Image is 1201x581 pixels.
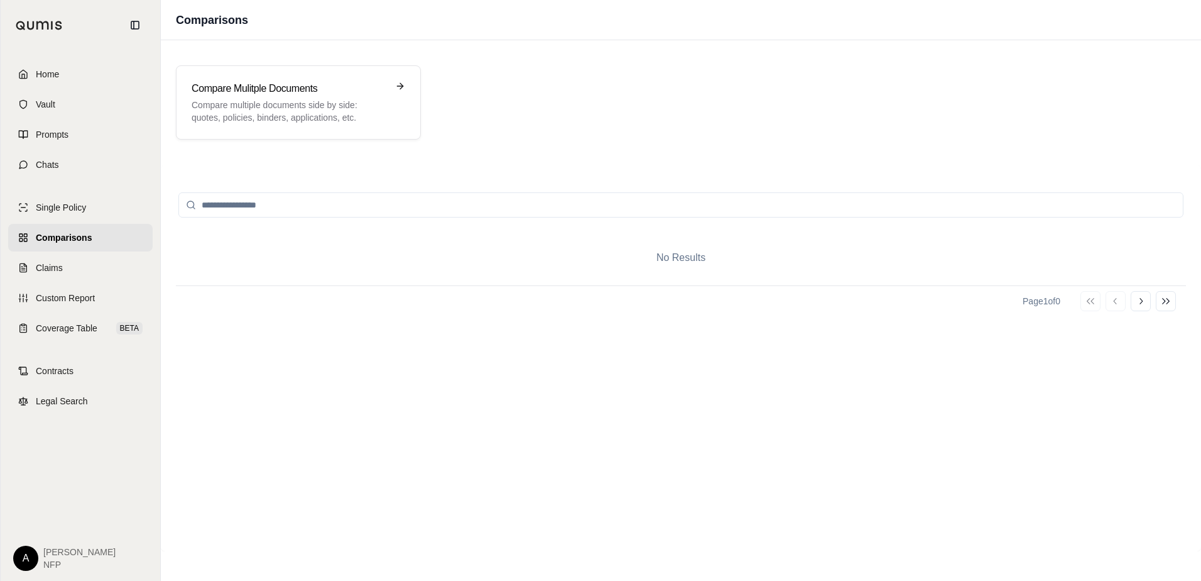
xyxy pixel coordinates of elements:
span: Claims [36,262,63,274]
a: Single Policy [8,194,153,221]
div: Page 1 of 0 [1023,295,1060,307]
a: Vault [8,91,153,118]
button: Collapse sidebar [125,15,145,35]
span: Coverage Table [36,322,97,335]
span: Home [36,68,59,80]
img: Qumis Logo [16,21,63,30]
a: Claims [8,254,153,282]
span: NFP [43,558,116,571]
h3: Compare Mulitple Documents [192,81,388,96]
span: Single Policy [36,201,86,214]
a: Chats [8,151,153,179]
p: Compare multiple documents side by side: quotes, policies, binders, applications, etc. [192,99,388,124]
h1: Comparisons [176,11,248,29]
span: Comparisons [36,231,92,244]
a: Prompts [8,121,153,148]
span: Custom Report [36,292,95,304]
a: Comparisons [8,224,153,252]
span: Legal Search [36,395,88,407]
div: A [13,546,38,571]
a: Legal Search [8,387,153,415]
a: Custom Report [8,284,153,312]
span: Vault [36,98,55,111]
span: [PERSON_NAME] [43,546,116,558]
a: Home [8,60,153,88]
a: Coverage TableBETA [8,314,153,342]
span: BETA [116,322,143,335]
div: No Results [176,230,1186,285]
span: Prompts [36,128,68,141]
span: Contracts [36,365,73,377]
span: Chats [36,158,59,171]
a: Contracts [8,357,153,385]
